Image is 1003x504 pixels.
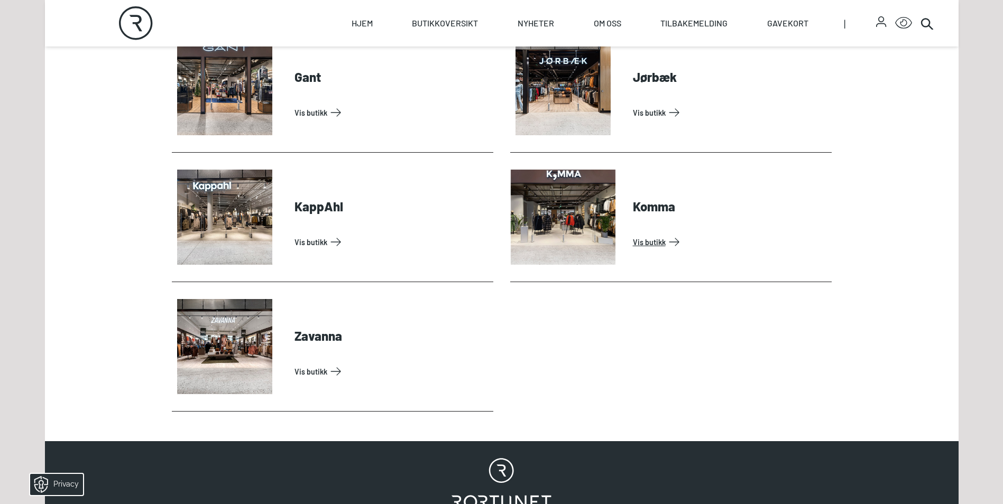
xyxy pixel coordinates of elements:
a: Vis Butikk: Komma [633,234,827,250]
a: Vis Butikk: Gant [295,104,489,121]
iframe: Manage Preferences [11,470,97,499]
a: Vis Butikk: Jørbæk [633,104,827,121]
a: Vis Butikk: Zavanna [295,363,489,380]
a: Vis Butikk: KappAhl [295,234,489,250]
button: Open Accessibility Menu [895,15,912,32]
